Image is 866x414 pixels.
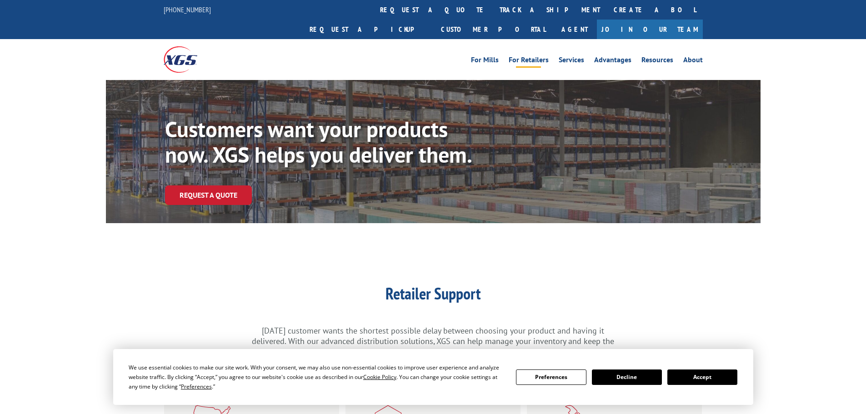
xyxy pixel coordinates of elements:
[552,20,597,39] a: Agent
[471,56,499,66] a: For Mills
[641,56,673,66] a: Resources
[251,285,615,306] h1: Retailer Support
[559,56,584,66] a: Services
[129,363,505,391] div: We use essential cookies to make our site work. With your consent, we may also use non-essential ...
[164,5,211,14] a: [PHONE_NUMBER]
[516,369,586,385] button: Preferences
[165,116,491,167] p: Customers want your products now. XGS helps you deliver them.
[303,20,434,39] a: Request a pickup
[667,369,737,385] button: Accept
[683,56,703,66] a: About
[181,383,212,390] span: Preferences
[597,20,703,39] a: Join Our Team
[113,349,753,405] div: Cookie Consent Prompt
[592,369,662,385] button: Decline
[509,56,549,66] a: For Retailers
[251,325,615,358] p: [DATE] customer wants the shortest possible delay between choosing your product and having it del...
[363,373,396,381] span: Cookie Policy
[594,56,631,66] a: Advantages
[165,185,252,205] a: Request a Quote
[434,20,552,39] a: Customer Portal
